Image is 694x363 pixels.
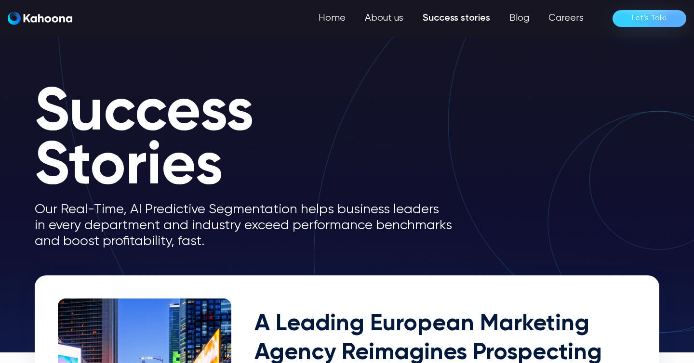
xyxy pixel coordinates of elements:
a: Blog [500,9,539,28]
div: Let’s Talk! [632,11,667,26]
a: Let’s Talk! [613,10,686,27]
h1: Success Stories [35,87,468,194]
a: Success stories [413,9,500,28]
a: About us [355,9,413,28]
a: Careers [539,9,593,28]
p: Our Real-Time, AI Predictive Segmentation helps business leaders in every department and industry... [35,202,468,249]
img: Kahoona logo white [8,12,72,25]
a: Home [309,9,355,28]
a: home [8,12,72,26]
